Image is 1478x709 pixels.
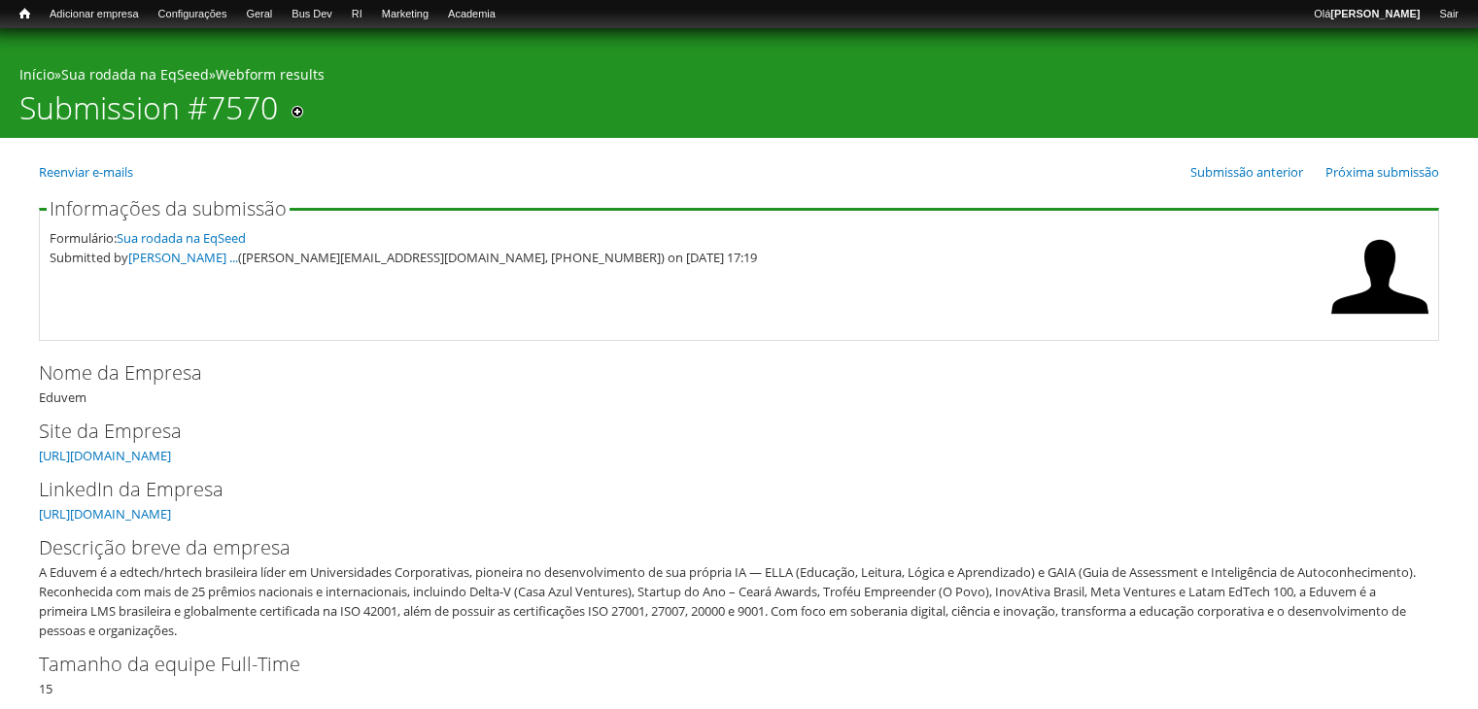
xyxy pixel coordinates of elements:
[1331,312,1428,329] a: Ver perfil do usuário.
[19,65,1459,89] div: » »
[39,358,1407,388] label: Nome da Empresa
[149,5,237,24] a: Configurações
[117,229,246,247] a: Sua rodada na EqSeed
[1331,228,1428,325] img: Foto de Vladimir Nunan Ribeiro Soares
[39,650,1407,679] label: Tamanho da equipe Full-Time
[19,65,54,84] a: Início
[236,5,282,24] a: Geral
[39,650,1439,698] div: 15
[50,228,1322,248] div: Formulário:
[47,199,290,219] legend: Informações da submissão
[1325,163,1439,181] a: Próxima submissão
[39,505,171,523] a: [URL][DOMAIN_NAME]
[216,65,325,84] a: Webform results
[1429,5,1468,24] a: Sair
[1330,8,1420,19] strong: [PERSON_NAME]
[342,5,372,24] a: RI
[372,5,438,24] a: Marketing
[61,65,209,84] a: Sua rodada na EqSeed
[39,358,1439,407] div: Eduvem
[39,475,1407,504] label: LinkedIn da Empresa
[282,5,342,24] a: Bus Dev
[438,5,505,24] a: Academia
[1190,163,1303,181] a: Submissão anterior
[19,89,278,138] h1: Submission #7570
[39,562,1426,640] div: A Eduvem é a edtech/hrtech brasileira líder em Universidades Corporativas, pioneira no desenvolvi...
[1304,5,1429,24] a: Olá[PERSON_NAME]
[39,417,1407,446] label: Site da Empresa
[19,7,30,20] span: Início
[10,5,40,23] a: Início
[128,249,238,266] a: [PERSON_NAME] ...
[50,248,1322,267] div: Submitted by ([PERSON_NAME][EMAIL_ADDRESS][DOMAIN_NAME], [PHONE_NUMBER]) on [DATE] 17:19
[39,533,1407,562] label: Descrição breve da empresa
[39,163,133,181] a: Reenviar e-mails
[39,447,171,464] a: [URL][DOMAIN_NAME]
[40,5,149,24] a: Adicionar empresa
